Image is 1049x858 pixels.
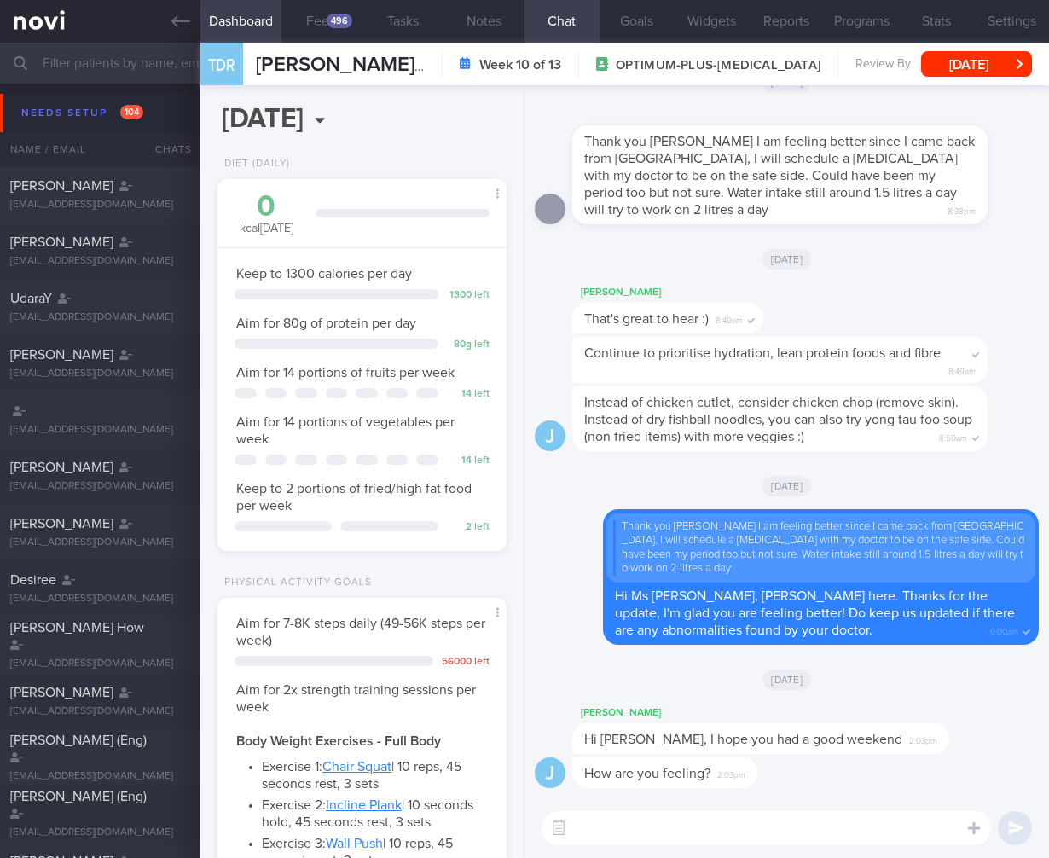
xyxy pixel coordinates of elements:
[584,135,975,217] span: Thank you [PERSON_NAME] I am feeling better since I came back from [GEOGRAPHIC_DATA], I will sche...
[447,455,490,467] div: 14 left
[326,837,383,850] a: Wall Push
[10,770,190,783] div: [EMAIL_ADDRESS][DOMAIN_NAME]
[10,733,147,747] span: [PERSON_NAME] (Eng)
[615,589,1015,637] span: Hi Ms [PERSON_NAME], [PERSON_NAME] here. Thanks for the update, I'm glad you are feeling better! ...
[939,428,967,444] span: 8:50am
[10,311,190,324] div: [EMAIL_ADDRESS][DOMAIN_NAME]
[256,55,629,75] span: [PERSON_NAME] D/O RAMACHANDRAN
[616,57,820,74] span: OPTIMUM-PLUS-[MEDICAL_DATA]
[855,57,911,72] span: Review By
[10,461,113,474] span: [PERSON_NAME]
[10,573,56,587] span: Desiree
[217,577,372,589] div: Physical Activity Goals
[613,520,1029,576] div: Thank you [PERSON_NAME] I am feeling better since I came back from [GEOGRAPHIC_DATA], I will sche...
[236,366,455,380] span: Aim for 14 portions of fruits per week
[10,658,190,670] div: [EMAIL_ADDRESS][DOMAIN_NAME]
[535,420,565,452] div: J
[921,51,1032,77] button: [DATE]
[948,362,976,378] span: 8:49am
[584,312,709,326] span: That's great to hear :)
[572,703,1000,723] div: [PERSON_NAME]
[10,424,190,437] div: [EMAIL_ADDRESS][DOMAIN_NAME]
[762,670,811,690] span: [DATE]
[762,476,811,496] span: [DATE]
[10,368,190,380] div: [EMAIL_ADDRESS][DOMAIN_NAME]
[990,622,1018,638] span: 9:00am
[584,396,972,443] span: Instead of chicken cutlet, consider chicken chop (remove skin). Instead of dry fishball noodles, ...
[262,754,488,792] li: Exercise 1: | 10 reps, 45 seconds rest, 3 sets
[535,757,565,789] div: J
[716,310,743,327] span: 8:49am
[909,731,937,747] span: 2:03pm
[10,292,52,305] span: UdaraY
[10,790,147,803] span: [PERSON_NAME] (Eng)
[584,733,902,746] span: Hi [PERSON_NAME], I hope you had a good weekend
[948,201,976,217] span: 8:38pm
[17,101,148,125] div: Needs setup
[10,705,190,718] div: [EMAIL_ADDRESS][DOMAIN_NAME]
[572,282,814,303] div: [PERSON_NAME]
[262,792,488,831] li: Exercise 2: | 10 seconds hold, 45 seconds rest, 3 sets
[10,199,190,212] div: [EMAIL_ADDRESS][DOMAIN_NAME]
[584,346,941,360] span: Continue to prioritise hydration, lean protein foods and fibre
[10,826,190,839] div: [EMAIL_ADDRESS][DOMAIN_NAME]
[236,415,455,446] span: Aim for 14 portions of vegetables per week
[322,760,391,774] a: Chair Squat
[235,192,298,237] div: kcal [DATE]
[10,593,190,606] div: [EMAIL_ADDRESS][DOMAIN_NAME]
[762,249,811,270] span: [DATE]
[236,734,441,748] strong: Body Weight Exercises - Full Body
[196,32,247,98] div: TDR
[236,316,416,330] span: Aim for 80g of protein per day
[10,621,144,635] span: [PERSON_NAME] How
[10,348,113,362] span: [PERSON_NAME]
[447,289,490,302] div: 1300 left
[132,132,200,166] div: Chats
[236,617,485,647] span: Aim for 7-8K steps daily (49-56K steps per week)
[10,686,113,699] span: [PERSON_NAME]
[447,521,490,534] div: 2 left
[10,179,113,193] span: [PERSON_NAME]
[479,56,561,73] strong: Week 10 of 13
[326,798,402,812] a: Incline Plank
[10,517,113,530] span: [PERSON_NAME]
[235,192,298,222] div: 0
[717,765,745,781] span: 2:03pm
[236,482,472,513] span: Keep to 2 portions of fried/high fat food per week
[236,267,412,281] span: Keep to 1300 calories per day
[584,767,710,780] span: How are you feeling?
[236,683,476,714] span: Aim for 2x strength training sessions per week
[10,235,113,249] span: [PERSON_NAME]
[447,339,490,351] div: 80 g left
[10,255,190,268] div: [EMAIL_ADDRESS][DOMAIN_NAME]
[327,14,352,28] div: 496
[10,480,190,493] div: [EMAIL_ADDRESS][DOMAIN_NAME]
[442,656,490,669] div: 56000 left
[447,388,490,401] div: 14 left
[120,105,143,119] span: 104
[217,158,290,171] div: Diet (Daily)
[10,536,190,549] div: [EMAIL_ADDRESS][DOMAIN_NAME]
